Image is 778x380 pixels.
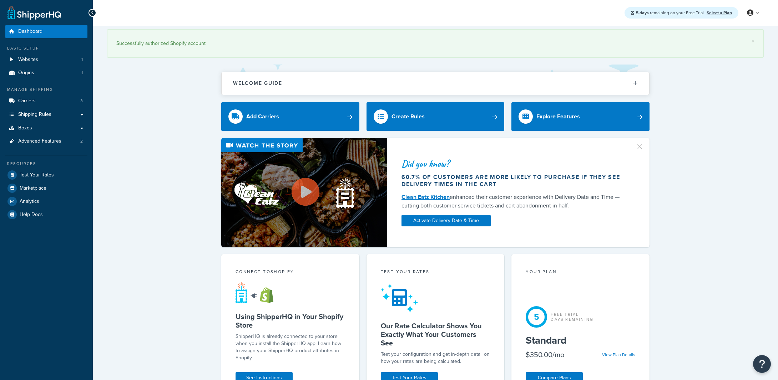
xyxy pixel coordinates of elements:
[5,122,87,135] a: Boxes
[5,87,87,93] div: Manage Shipping
[381,351,490,365] div: Test your configuration and get in-depth detail on how your rates are being calculated.
[5,66,87,79] a: Origins1
[381,322,490,347] h5: Our Rate Calculator Shows You Exactly What Your Customers See
[18,70,34,76] span: Origins
[367,102,505,131] a: Create Rules
[5,208,87,221] a: Help Docs
[5,135,87,148] li: Advanced Features
[526,306,547,328] div: 5
[602,351,635,358] a: View Plan Details
[246,112,279,122] div: Add Carriers
[80,138,83,144] span: 2
[707,10,732,16] a: Select a Plan
[401,174,627,188] div: 60.7% of customers are more likely to purchase if they see delivery times in the cart
[221,138,387,247] img: Video thumbnail
[401,159,627,169] div: Did you know?
[5,94,87,108] li: Carriers
[5,195,87,208] a: Analytics
[233,81,282,86] h2: Welcome Guide
[5,135,87,148] a: Advanced Features2
[5,45,87,51] div: Basic Setup
[5,25,87,38] a: Dashboard
[5,53,87,66] a: Websites1
[5,108,87,121] a: Shipping Rules
[526,335,635,346] h5: Standard
[511,102,650,131] a: Explore Features
[236,282,280,303] img: connect-shq-shopify-9b9a8c5a.svg
[20,199,39,205] span: Analytics
[636,10,705,16] span: remaining on your Free Trial
[116,38,754,48] div: Successfully authorized Shopify account
[5,161,87,167] div: Resources
[5,94,87,108] a: Carriers3
[536,112,580,122] div: Explore Features
[236,333,345,361] p: ShipperHQ is already connected to your store when you install the ShipperHQ app. Learn how to ass...
[401,215,491,226] a: Activate Delivery Date & Time
[18,57,38,63] span: Websites
[20,185,46,191] span: Marketplace
[381,268,490,277] div: Test your rates
[236,268,345,277] div: Connect to Shopify
[18,29,42,35] span: Dashboard
[391,112,425,122] div: Create Rules
[18,138,61,144] span: Advanced Features
[551,312,593,322] div: Free Trial Days Remaining
[20,212,43,218] span: Help Docs
[80,98,83,104] span: 3
[752,38,754,44] a: ×
[221,102,359,131] a: Add Carriers
[222,72,649,94] button: Welcome Guide
[401,193,450,201] a: Clean Eatz Kitchen
[753,355,771,373] button: Open Resource Center
[526,350,564,360] div: $350.00/mo
[81,57,83,63] span: 1
[20,172,54,178] span: Test Your Rates
[526,268,635,277] div: Your Plan
[5,66,87,79] li: Origins
[236,312,345,329] h5: Using ShipperHQ in Your Shopify Store
[5,169,87,181] a: Test Your Rates
[5,53,87,66] li: Websites
[636,10,649,16] strong: 5 days
[18,125,32,131] span: Boxes
[401,193,627,210] div: enhanced their customer experience with Delivery Date and Time — cutting both customer service ti...
[18,98,36,104] span: Carriers
[18,112,51,118] span: Shipping Rules
[81,70,83,76] span: 1
[5,182,87,195] a: Marketplace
